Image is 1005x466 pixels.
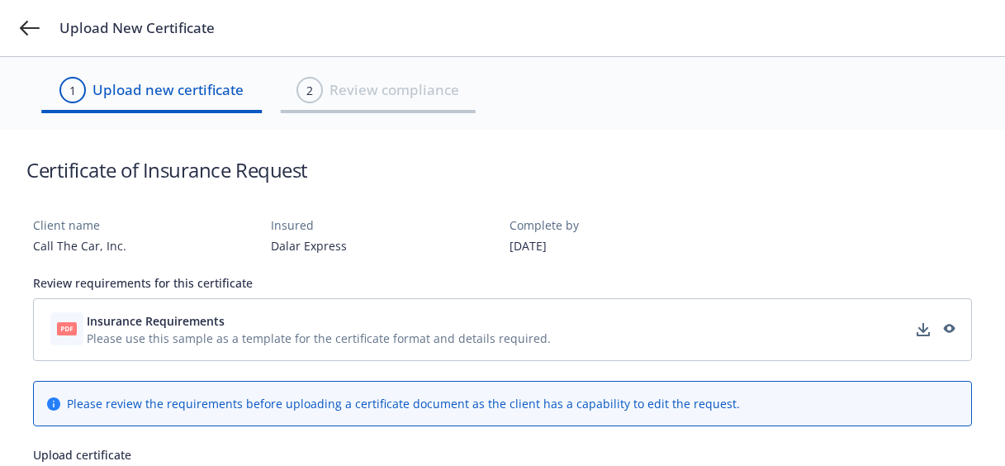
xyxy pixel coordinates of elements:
div: Review requirements for this certificate [33,274,972,292]
h1: Certificate of Insurance Request [26,156,308,183]
span: Upload new certificate [92,79,244,101]
div: Insured [271,216,495,234]
div: Call The Car, Inc. [33,237,258,254]
div: 1 [69,82,76,99]
div: Complete by [510,216,734,234]
div: 2 [306,82,313,99]
button: Insurance Requirements [87,312,551,330]
div: Insurance RequirementsPlease use this sample as a template for the certificate format and details... [33,298,972,361]
span: Review compliance [329,79,459,101]
a: preview [938,320,958,340]
div: Upload certificate [33,446,972,464]
div: Dalar Express [271,237,495,254]
a: download [913,320,933,340]
div: [DATE] [510,237,734,254]
span: Insurance Requirements [87,312,225,330]
span: Please use this sample as a template for the certificate format and details required. [87,330,551,347]
span: Upload New Certificate [59,18,215,38]
div: Client name [33,216,258,234]
div: Please review the requirements before uploading a certificate document as the client has a capabi... [67,395,740,412]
